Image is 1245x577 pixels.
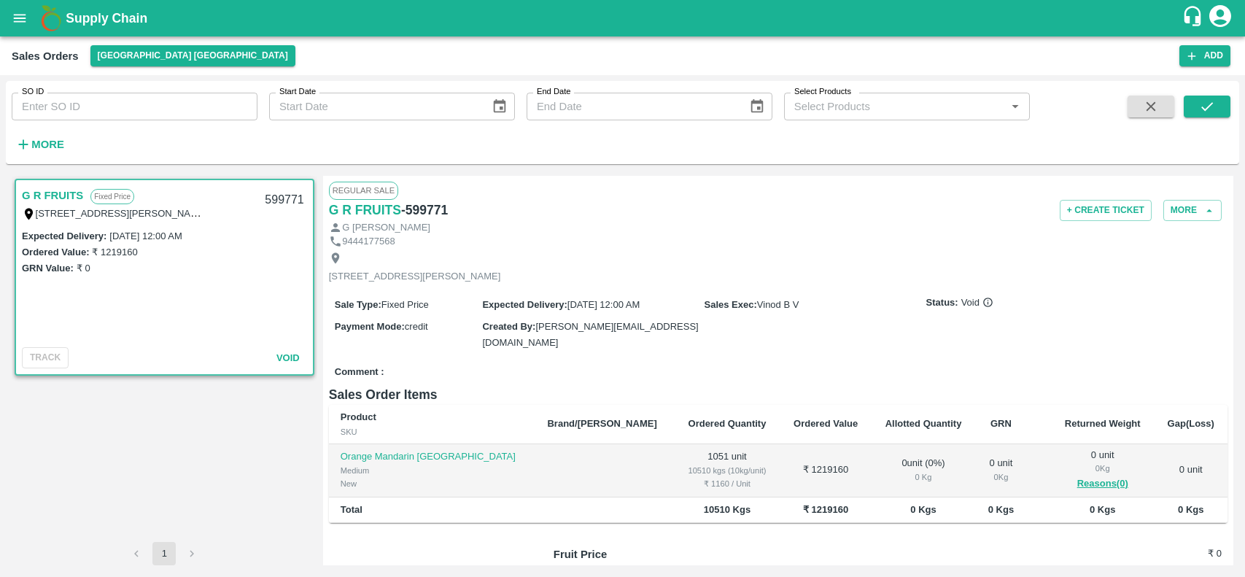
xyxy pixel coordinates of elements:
div: 0 Kg [883,470,964,484]
h6: - 599771 [401,200,448,220]
b: Ordered Value [794,418,858,429]
p: 9444177568 [342,235,395,249]
div: New [341,477,524,490]
a: Supply Chain [66,8,1182,28]
b: Returned Weight [1065,418,1141,429]
label: ₹ 0 [77,263,90,274]
label: ₹ 1219160 [92,247,137,257]
td: 0 unit [1155,444,1228,497]
button: Reasons(0) [1063,476,1143,492]
div: 0 Kg [987,470,1015,484]
td: 1051 unit [675,444,780,497]
b: GRN [990,418,1012,429]
label: Select Products [794,86,851,98]
label: Expected Delivery : [482,299,567,310]
b: 0 Kgs [910,504,936,515]
label: Sales Exec : [705,299,757,310]
div: account of current user [1207,3,1233,34]
nav: pagination navigation [123,542,206,565]
label: SO ID [22,86,44,98]
div: 0 unit [1063,449,1143,492]
label: [STREET_ADDRESS][PERSON_NAME] [36,207,208,219]
input: Start Date [269,93,480,120]
p: [STREET_ADDRESS][PERSON_NAME] [329,270,501,284]
label: Created By : [482,321,535,332]
td: ₹ 1219160 [780,444,871,497]
b: Total [341,504,362,515]
p: Fruit Price [554,546,721,562]
span: Fixed Price [381,299,429,310]
b: Brand/[PERSON_NAME] [547,418,656,429]
b: 0 Kgs [1090,504,1115,515]
a: G R FRUITS [22,186,83,205]
span: Regular Sale [329,182,398,199]
input: Select Products [788,97,1001,116]
div: 0 unit [987,457,1015,484]
label: GRN Value: [22,263,74,274]
a: G R FRUITS [329,200,401,220]
b: Allotted Quantity [885,418,962,429]
button: open drawer [3,1,36,35]
button: More [12,132,68,157]
p: Orange Mandarin [GEOGRAPHIC_DATA] [341,450,524,464]
strong: More [31,139,64,150]
b: Product [341,411,376,422]
div: SKU [341,425,524,438]
p: Fixed Price [90,189,134,204]
b: Supply Chain [66,11,147,26]
label: Start Date [279,86,316,98]
div: ₹ 1160 / Unit [686,477,769,490]
h6: Sales Order Items [329,384,1227,405]
label: Payment Mode : [335,321,405,332]
div: 599771 [256,183,312,217]
button: Select DC [90,45,295,66]
b: ₹ 1219160 [803,504,848,515]
button: More [1163,200,1222,221]
label: Comment : [335,365,384,379]
button: Open [1006,97,1025,116]
div: 0 unit ( 0 %) [883,457,964,484]
button: page 1 [152,542,176,565]
img: logo [36,4,66,33]
label: [DATE] 12:00 AM [109,231,182,241]
label: Expected Delivery : [22,231,106,241]
h6: ₹ 0 [1110,546,1222,561]
span: Vinod B V [757,299,799,310]
b: 0 Kgs [1178,504,1203,515]
label: End Date [537,86,570,98]
span: credit [405,321,428,332]
input: End Date [527,93,737,120]
div: 0 Kg [1063,462,1143,475]
b: Ordered Quantity [689,418,767,429]
b: 0 Kgs [988,504,1014,515]
b: Gap(Loss) [1168,418,1214,429]
span: Void [961,296,993,310]
label: Status: [926,296,958,310]
button: Add [1179,45,1230,66]
div: Sales Orders [12,47,79,66]
label: Ordered Value: [22,247,89,257]
span: Void [276,352,300,363]
button: Choose date [486,93,513,120]
label: Sale Type : [335,299,381,310]
div: Medium [341,464,524,477]
b: 10510 Kgs [704,504,751,515]
span: [PERSON_NAME][EMAIL_ADDRESS][DOMAIN_NAME] [482,321,698,348]
button: Choose date [743,93,771,120]
button: + Create Ticket [1060,200,1152,221]
div: customer-support [1182,5,1207,31]
div: 10510 kgs (10kg/unit) [686,464,769,477]
h6: ₹ 0 [1110,562,1222,577]
input: Enter SO ID [12,93,257,120]
span: [DATE] 12:00 AM [567,299,640,310]
p: G [PERSON_NAME] [342,221,430,235]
